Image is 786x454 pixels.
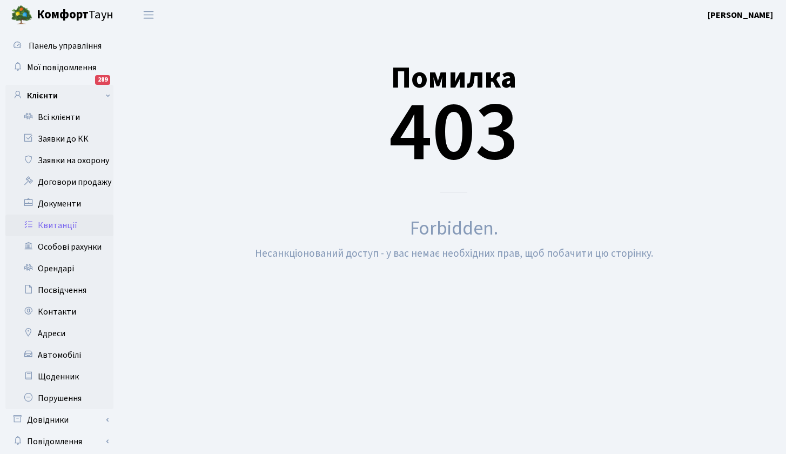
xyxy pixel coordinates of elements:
a: Порушення [5,388,113,409]
a: Документи [5,193,113,215]
a: Квитанції [5,215,113,236]
small: Помилка [391,57,516,99]
span: Мої повідомлення [27,62,96,74]
span: Панель управління [29,40,102,52]
div: 403 [138,34,770,192]
a: [PERSON_NAME] [708,9,773,22]
a: Адреси [5,323,113,344]
a: Заявки до КК [5,128,113,150]
a: Контакти [5,301,113,323]
a: Клієнти [5,85,113,106]
a: Договори продажу [5,171,113,193]
b: [PERSON_NAME] [708,9,773,21]
button: Переключити навігацію [135,6,162,24]
span: Таун [37,6,113,24]
div: 289 [95,75,110,85]
a: Посвідчення [5,279,113,301]
b: Комфорт [37,6,89,23]
a: Автомобілі [5,344,113,366]
a: Орендарі [5,258,113,279]
a: Довідники [5,409,113,431]
a: Заявки на охорону [5,150,113,171]
div: Forbidden. [138,214,770,243]
small: Несанкціонований доступ - у вас немає необхідних прав, щоб побачити цю сторінку. [255,246,653,261]
img: logo.png [11,4,32,26]
a: Щоденник [5,366,113,388]
a: Особові рахунки [5,236,113,258]
a: Всі клієнти [5,106,113,128]
a: Повідомлення [5,431,113,452]
a: Мої повідомлення289 [5,57,113,78]
a: Панель управління [5,35,113,57]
